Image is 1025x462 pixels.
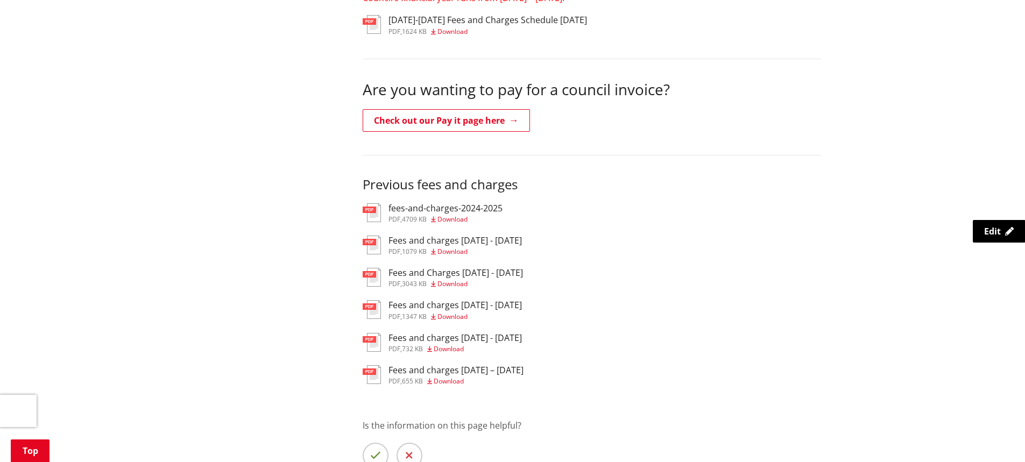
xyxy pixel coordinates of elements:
div: , [388,281,523,287]
span: pdf [388,344,400,353]
img: document-pdf.svg [363,15,381,34]
span: pdf [388,27,400,36]
img: document-pdf.svg [363,268,381,287]
span: 1624 KB [402,27,427,36]
img: document-pdf.svg [363,203,381,222]
a: Fees and charges [DATE] - [DATE] pdf,732 KB Download [363,333,522,352]
span: 1079 KB [402,247,427,256]
div: , [388,216,503,223]
span: Edit [984,225,1001,237]
span: pdf [388,247,400,256]
span: 3043 KB [402,279,427,288]
span: 4709 KB [402,215,427,224]
div: , [388,314,522,320]
a: [DATE]-[DATE] Fees and Charges Schedule [DATE] pdf,1624 KB Download [363,15,587,34]
span: pdf [388,376,400,386]
h3: Fees and Charges [DATE] - [DATE] [388,268,523,278]
img: document-pdf.svg [363,236,381,254]
div: , [388,346,522,352]
p: Is the information on this page helpful? [363,419,821,432]
a: Fees and charges [DATE] – [DATE] pdf,655 KB Download [363,365,524,385]
h3: Fees and charges [DATE] - [DATE] [388,236,522,246]
a: Top [11,439,50,462]
span: 1347 KB [402,312,427,321]
div: , [388,29,587,35]
h3: fees-and-charges-2024-2025 [388,203,503,214]
a: Fees and Charges [DATE] - [DATE] pdf,3043 KB Download [363,268,523,287]
h3: Fees and charges [DATE] – [DATE] [388,365,524,375]
span: Download [437,27,468,36]
span: pdf [388,312,400,321]
span: Download [437,312,468,321]
a: Check out our Pay it page here [363,109,530,132]
a: fees-and-charges-2024-2025 pdf,4709 KB Download [363,203,503,223]
span: Download [434,376,464,386]
span: pdf [388,215,400,224]
span: Are you wanting to pay for a council invoice? [363,79,670,99]
h3: [DATE]-[DATE] Fees and Charges Schedule [DATE] [388,15,587,25]
img: document-pdf.svg [363,365,381,384]
span: pdf [388,279,400,288]
div: , [388,378,524,385]
h3: Fees and charges [DATE] - [DATE] [388,300,522,310]
iframe: Messenger Launcher [975,417,1014,456]
div: , [388,248,522,255]
span: Download [437,215,468,224]
h3: Fees and charges [DATE] - [DATE] [388,333,522,343]
a: Edit [973,220,1025,243]
span: Download [437,279,468,288]
span: 732 KB [402,344,423,353]
a: Fees and charges [DATE] - [DATE] pdf,1079 KB Download [363,236,522,255]
h3: Previous fees and charges [363,177,821,193]
span: Download [434,344,464,353]
span: Download [437,247,468,256]
img: document-pdf.svg [363,300,381,319]
span: 655 KB [402,376,423,386]
img: document-pdf.svg [363,333,381,352]
a: Fees and charges [DATE] - [DATE] pdf,1347 KB Download [363,300,522,319]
